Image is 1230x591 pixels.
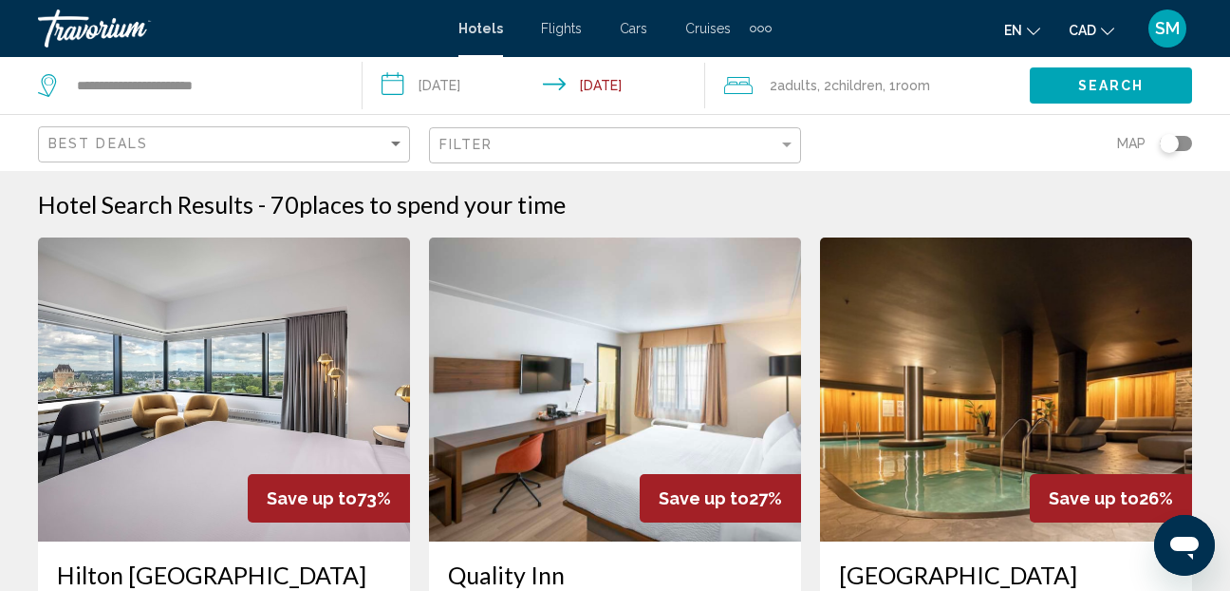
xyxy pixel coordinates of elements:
[458,21,503,36] a: Hotels
[705,57,1030,114] button: Travelers: 2 adults, 2 children
[57,561,391,589] a: Hilton [GEOGRAPHIC_DATA]
[439,137,494,152] span: Filter
[659,488,749,508] span: Save up to
[839,561,1173,589] a: [GEOGRAPHIC_DATA]
[1146,135,1192,152] button: Toggle map
[770,72,817,99] span: 2
[1143,9,1192,48] button: User Menu
[1069,16,1114,44] button: Change currency
[267,488,357,508] span: Save up to
[48,136,148,151] span: Best Deals
[831,78,883,93] span: Children
[896,78,930,93] span: Room
[258,190,266,219] span: -
[363,57,706,114] button: Check-in date: Oct 11, 2025 Check-out date: Oct 13, 2025
[1049,488,1139,508] span: Save up to
[1069,23,1096,38] span: CAD
[1030,67,1192,103] button: Search
[883,72,930,99] span: , 1
[685,21,731,36] a: Cruises
[541,21,582,36] a: Flights
[1004,16,1040,44] button: Change language
[750,13,772,44] button: Extra navigation items
[1030,474,1192,523] div: 26%
[1154,515,1215,576] iframe: Bouton de lancement de la fenêtre de messagerie
[1155,19,1180,38] span: SM
[620,21,647,36] a: Cars
[48,137,404,153] mat-select: Sort by
[38,10,439,48] a: Travorium
[1078,79,1145,94] span: Search
[38,190,253,219] h1: Hotel Search Results
[448,561,782,589] a: Quality Inn
[38,238,410,542] img: Hotel image
[270,190,566,219] h2: 70
[299,190,566,219] span: places to spend your time
[640,474,801,523] div: 27%
[429,238,801,542] img: Hotel image
[1004,23,1022,38] span: en
[429,126,801,165] button: Filter
[817,72,883,99] span: , 2
[1117,130,1146,157] span: Map
[248,474,410,523] div: 73%
[777,78,817,93] span: Adults
[820,238,1192,542] img: Hotel image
